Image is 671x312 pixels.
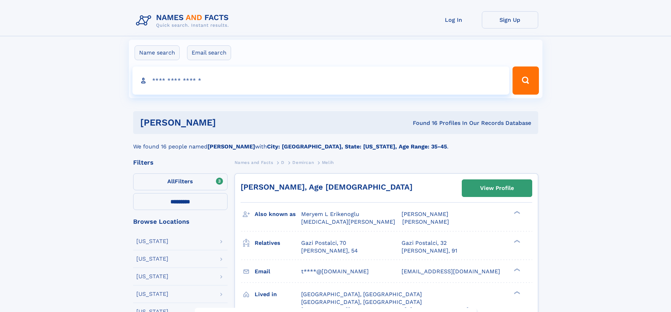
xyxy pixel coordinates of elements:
[512,239,521,243] div: ❯
[314,119,531,127] div: Found 16 Profiles In Our Records Database
[136,291,168,297] div: [US_STATE]
[292,160,314,165] span: Demircan
[301,211,359,217] span: Meryem L Erikenoglu
[140,118,315,127] h1: [PERSON_NAME]
[402,211,448,217] span: [PERSON_NAME]
[132,66,510,95] input: search input
[425,11,482,28] a: Log In
[207,143,255,150] b: [PERSON_NAME]
[512,267,521,272] div: ❯
[136,256,168,262] div: [US_STATE]
[136,274,168,279] div: [US_STATE]
[301,218,395,225] span: [MEDICAL_DATA][PERSON_NAME]
[267,143,447,150] b: City: [GEOGRAPHIC_DATA], State: [US_STATE], Age Range: 35-45
[480,180,514,196] div: View Profile
[133,11,235,30] img: Logo Names and Facts
[512,290,521,295] div: ❯
[133,218,228,225] div: Browse Locations
[512,210,521,215] div: ❯
[255,266,301,278] h3: Email
[462,180,532,197] a: View Profile
[292,158,314,167] a: Demircan
[281,160,285,165] span: D
[301,291,422,298] span: [GEOGRAPHIC_DATA], [GEOGRAPHIC_DATA]
[133,159,228,166] div: Filters
[241,183,412,191] a: [PERSON_NAME], Age [DEMOGRAPHIC_DATA]
[512,66,539,95] button: Search Button
[136,238,168,244] div: [US_STATE]
[281,158,285,167] a: D
[402,247,457,255] a: [PERSON_NAME], 91
[301,247,358,255] a: [PERSON_NAME], 54
[133,173,228,190] label: Filters
[187,45,231,60] label: Email search
[135,45,180,60] label: Name search
[255,237,301,249] h3: Relatives
[482,11,538,28] a: Sign Up
[402,218,449,225] span: [PERSON_NAME]
[255,288,301,300] h3: Lived in
[255,208,301,220] h3: Also known as
[402,239,447,247] a: Gazi Postalci, 32
[301,239,346,247] a: Gazi Postalci, 70
[322,160,334,165] span: Melih
[167,178,175,185] span: All
[402,268,500,275] span: [EMAIL_ADDRESS][DOMAIN_NAME]
[235,158,273,167] a: Names and Facts
[133,134,538,151] div: We found 16 people named with .
[301,299,422,305] span: [GEOGRAPHIC_DATA], [GEOGRAPHIC_DATA]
